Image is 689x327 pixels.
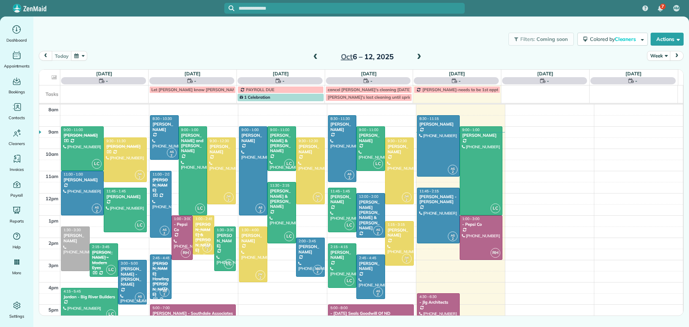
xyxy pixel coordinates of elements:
[256,208,265,215] small: 2
[92,159,102,169] span: LC
[269,188,294,209] div: [PERSON_NAME] & [PERSON_NAME]
[358,261,383,271] div: [PERSON_NAME]
[491,204,500,213] span: LC
[152,311,234,316] div: [PERSON_NAME] - Southdale Associates
[194,77,196,84] span: -
[536,36,568,42] span: Coming soon
[181,248,191,258] span: RH
[3,205,31,225] a: Reports
[106,309,116,319] span: LC
[370,77,372,84] span: -
[3,24,31,44] a: Dashboard
[153,172,172,177] span: 11:00 - 2:00
[48,307,58,313] span: 5pm
[322,53,412,61] h2: 6 – 12, 2025
[3,50,31,70] a: Appointments
[3,101,31,121] a: Contacts
[217,228,234,232] span: 1:30 - 3:30
[374,230,383,237] small: 2
[160,230,169,237] small: 2
[246,87,275,92] span: PAYROLL DUE
[328,94,415,100] span: [PERSON_NAME]'s last cleaning until spring.
[48,240,58,246] span: 2pm
[373,159,383,169] span: LC
[106,139,126,143] span: 9:30 - 11:30
[195,204,205,213] span: LC
[9,313,24,320] span: Settings
[577,33,648,46] button: Colored byCleaners
[420,189,439,193] span: 11:45 - 2:15
[10,166,24,173] span: Invoices
[462,127,479,132] span: 9:00 - 1:00
[402,197,411,204] small: 2
[635,77,637,84] span: -
[330,194,355,205] div: [PERSON_NAME]
[48,262,58,268] span: 3pm
[3,75,31,95] a: Bookings
[224,5,234,11] button: Focus search
[520,36,535,42] span: Filters:
[3,153,31,173] a: Invoices
[9,114,25,121] span: Contacts
[328,87,411,92] span: cancel [PERSON_NAME]'s cleaning [DATE]
[242,228,259,232] span: 1:30 - 4:00
[39,51,52,61] button: prev
[46,196,58,201] span: 12pm
[3,300,31,320] a: Settings
[106,144,144,149] div: [PERSON_NAME]
[258,205,262,209] span: AS
[106,77,108,84] span: -
[241,133,266,143] div: [PERSON_NAME]
[241,233,266,243] div: [PERSON_NAME]
[242,127,259,132] span: 9:00 - 1:00
[358,133,383,143] div: [PERSON_NAME]
[661,4,664,9] span: 7
[160,291,169,298] small: 2
[330,250,355,260] div: [PERSON_NAME]
[152,122,177,132] div: [PERSON_NAME]
[388,139,407,143] span: 9:30 - 12:30
[3,127,31,147] a: Cleaners
[547,77,549,84] span: -
[331,305,348,310] span: 5:00 - 8:00
[359,256,376,260] span: 2:45 - 4:45
[152,261,169,297] div: [PERSON_NAME] Howling [PERSON_NAME]
[224,259,234,269] span: LC
[12,269,21,276] span: More
[387,228,412,238] div: [PERSON_NAME]
[347,172,351,176] span: AS
[3,179,31,199] a: Payroll
[420,294,437,299] span: 4:30 - 6:30
[402,258,411,265] small: 2
[4,62,30,70] span: Appointments
[106,265,116,275] span: LC
[9,140,25,147] span: Cleaners
[256,275,265,281] small: 2
[95,205,99,209] span: AS
[330,122,355,132] div: [PERSON_NAME]
[419,194,458,205] div: [PERSON_NAME] - [PERSON_NAME]
[153,305,170,310] span: 5:00 - 7:00
[448,235,457,242] small: 2
[315,194,320,198] span: JW
[647,51,670,61] button: Week
[167,152,176,159] small: 2
[299,239,316,243] span: 2:00 - 3:45
[590,36,638,42] span: Colored by
[359,194,378,199] span: 12:00 - 2:00
[92,244,109,249] span: 2:15 - 3:45
[135,174,144,181] small: 2
[205,244,210,248] span: JW
[462,133,500,138] div: [PERSON_NAME]
[331,244,348,249] span: 2:15 - 4:15
[674,5,680,11] span: AM
[63,294,116,299] div: Jordan - Big River Builders
[404,256,409,260] span: JW
[298,244,323,254] div: [PERSON_NAME]
[163,289,167,293] span: AS
[64,289,81,294] span: 4:15 - 5:45
[137,172,142,176] span: JW
[153,116,172,121] span: 8:30 - 10:30
[358,200,383,230] div: [PERSON_NAME] [PERSON_NAME] & [PERSON_NAME]
[209,144,234,154] div: [PERSON_NAME]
